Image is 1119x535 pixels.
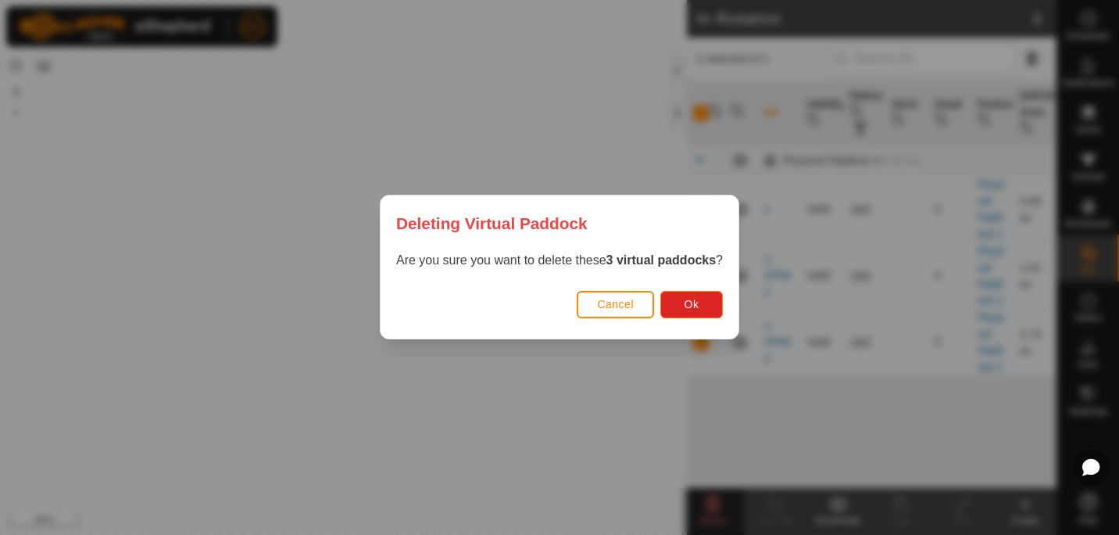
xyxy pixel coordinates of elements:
span: Cancel [597,299,634,311]
strong: 3 virtual paddocks [606,254,717,267]
span: Deleting Virtual Paddock [396,211,588,235]
button: Cancel [577,291,654,318]
span: Are you sure you want to delete these ? [396,254,723,267]
span: Ok [685,299,699,311]
button: Ok [660,291,723,318]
